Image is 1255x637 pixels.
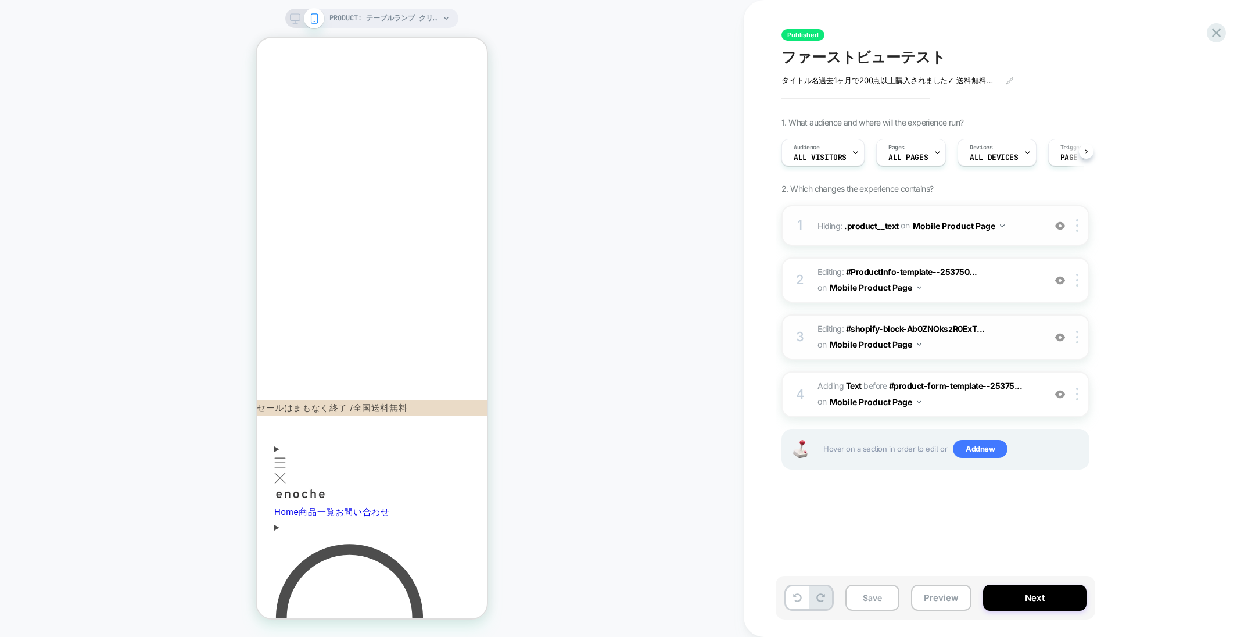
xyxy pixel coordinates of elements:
[1060,153,1100,162] span: Page Load
[917,400,921,403] img: down arrow
[970,144,992,152] span: Devices
[329,9,440,28] span: PRODUCT: テーブルランプ クリスタル ランタン™️ [led table lamp 001]
[794,269,806,292] div: 2
[1076,219,1078,232] img: close
[830,393,921,410] button: Mobile Product Page
[888,153,928,162] span: ALL PAGES
[917,343,921,346] img: down arrow
[78,468,133,480] a: お問い合わせ
[830,336,921,353] button: Mobile Product Page
[983,585,1087,611] button: Next
[913,217,1005,234] button: Mobile Product Page
[1055,389,1065,399] img: crossed eye
[817,394,826,409] span: on
[1060,144,1083,152] span: Trigger
[788,440,812,458] img: Joystick
[781,29,824,41] span: Published
[830,279,921,296] button: Mobile Product Page
[817,321,1039,353] span: Editing :
[17,403,30,451] summary: メニュー
[911,585,971,611] button: Preview
[1076,388,1078,400] img: close
[846,267,977,277] span: #ProductInfo-template--253750...
[1055,275,1065,285] img: crossed eye
[1076,274,1078,287] img: close
[781,184,933,194] span: 2. Which changes the experience contains?
[901,218,909,232] span: on
[781,76,997,86] span: タイトル名過去1ヶ月で200点以上購入されました✓ 送料無料 ✓ 30日間 全額返金保証 ✓ 1年間の製品保証
[817,264,1039,296] span: Editing :
[1055,332,1065,342] img: crossed eye
[794,325,806,349] div: 3
[817,381,862,391] span: Adding
[17,468,42,480] a: Home
[846,324,985,334] span: #shopify-block-Ab0ZNQkszR0ExT...
[844,220,898,230] span: .product__text
[845,585,899,611] button: Save
[781,117,963,127] span: 1. What audience and where will the experience run?
[17,450,213,466] a: enoche
[1055,221,1065,231] img: crossed eye
[888,144,905,152] span: Pages
[794,144,820,152] span: Audience
[846,381,862,391] b: Text
[953,440,1007,459] span: Add new
[863,381,887,391] span: BEFORE
[823,440,1082,459] span: Hover on a section in order to edit or
[817,280,826,295] span: on
[917,286,921,289] img: down arrow
[17,450,70,461] img: enoche
[794,153,847,162] span: All Visitors
[889,381,1023,391] span: #product-form-template--25375...
[1000,224,1005,227] img: down arrow
[817,217,1039,234] span: Hiding :
[817,337,826,352] span: on
[1076,331,1078,343] img: close
[794,214,806,237] div: 1
[42,468,78,480] a: 商品一覧
[970,153,1018,162] span: ALL DEVICES
[781,48,946,67] span: ファーストビューテスト
[794,383,806,406] div: 4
